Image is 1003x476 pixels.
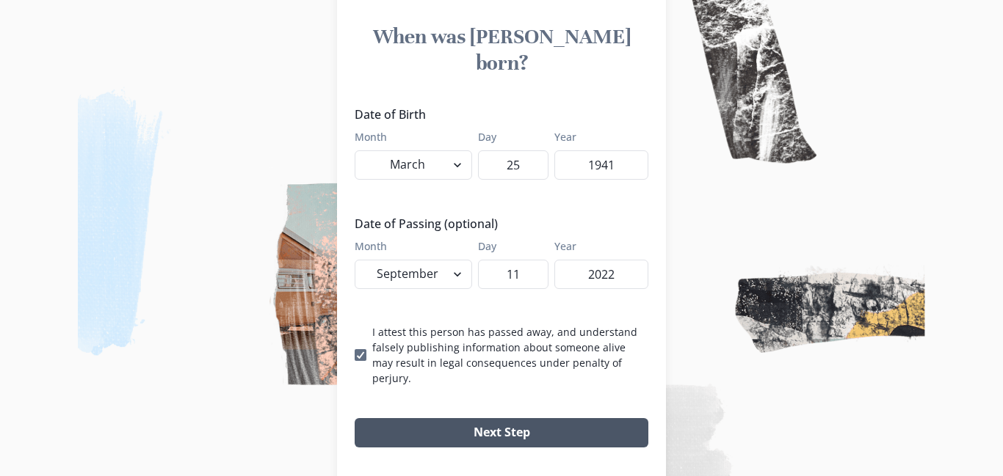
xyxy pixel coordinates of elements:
label: Month [355,129,463,144]
label: Day [478,129,540,144]
button: Next Step [355,418,648,447]
label: Year [554,238,640,254]
label: Month [355,238,463,254]
legend: Date of Birth [355,106,640,123]
h1: When was [PERSON_NAME] born? [355,23,648,76]
p: I attest this person has passed away, and understand falsely publishing information about someone... [372,324,648,386]
label: Day [478,238,540,254]
label: Year [554,129,640,144]
legend: Date of Passing (optional) [355,215,640,232]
